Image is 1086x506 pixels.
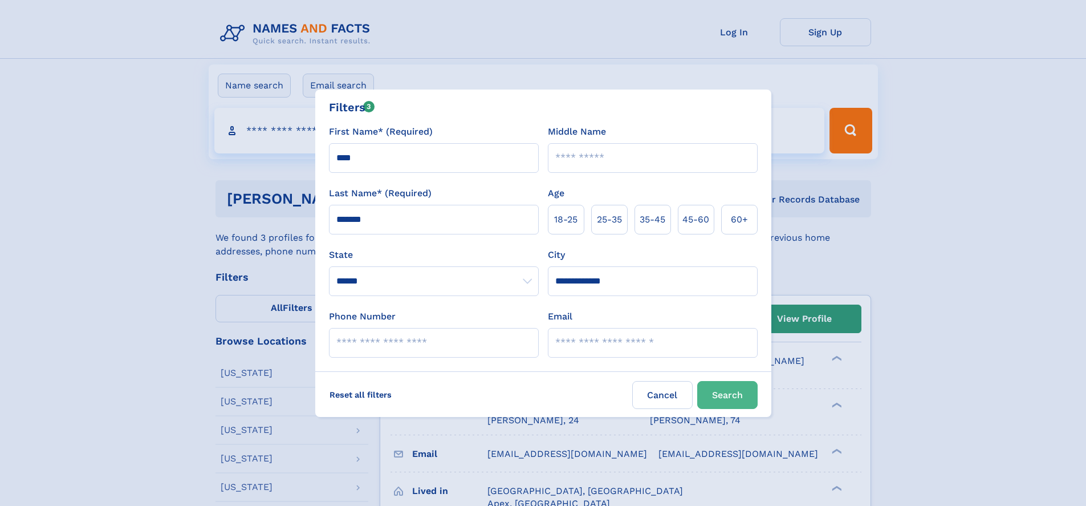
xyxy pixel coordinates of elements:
[682,213,709,226] span: 45‑60
[548,248,565,262] label: City
[329,310,396,323] label: Phone Number
[731,213,748,226] span: 60+
[697,381,758,409] button: Search
[322,381,399,408] label: Reset all filters
[329,248,539,262] label: State
[329,187,432,200] label: Last Name* (Required)
[632,381,693,409] label: Cancel
[548,310,572,323] label: Email
[554,213,577,226] span: 18‑25
[548,187,564,200] label: Age
[329,125,433,139] label: First Name* (Required)
[329,99,375,116] div: Filters
[640,213,665,226] span: 35‑45
[548,125,606,139] label: Middle Name
[597,213,622,226] span: 25‑35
